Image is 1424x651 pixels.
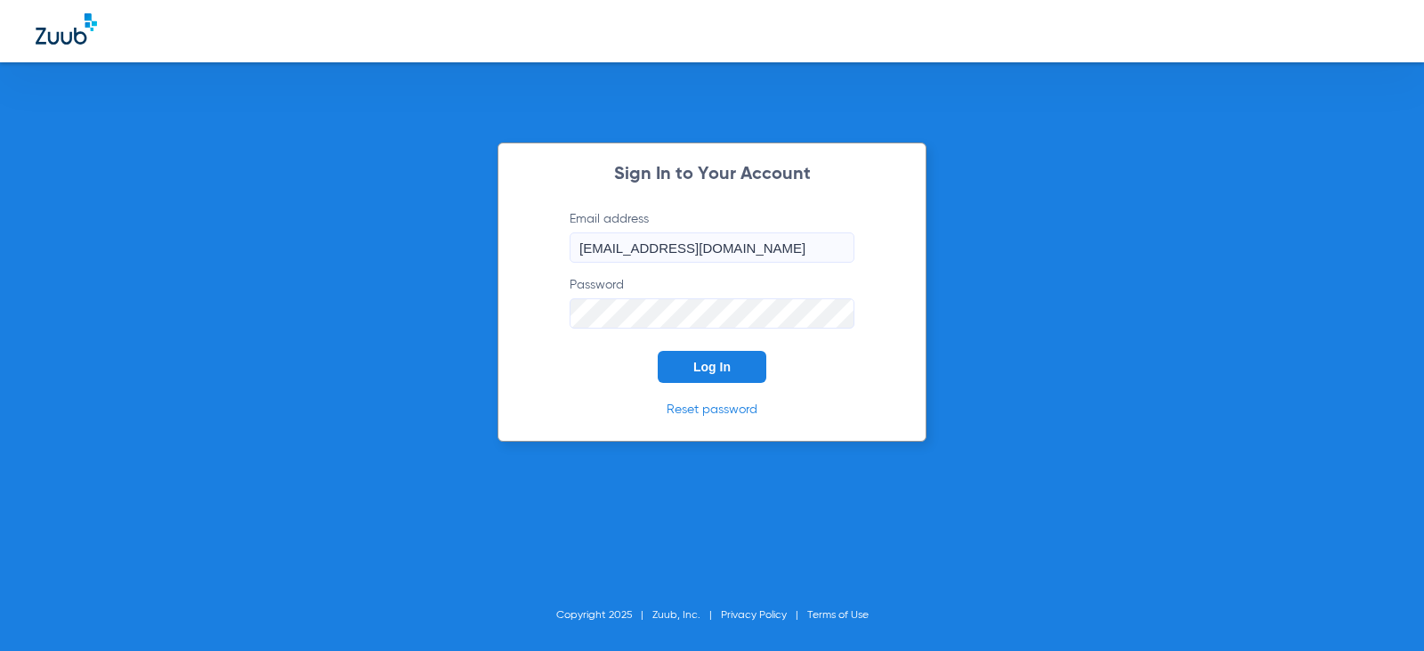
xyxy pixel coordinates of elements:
[807,610,869,621] a: Terms of Use
[543,166,881,183] h2: Sign In to Your Account
[556,606,652,624] li: Copyright 2025
[570,276,854,329] label: Password
[721,610,787,621] a: Privacy Policy
[36,13,97,45] img: Zuub Logo
[652,606,721,624] li: Zuub, Inc.
[658,351,766,383] button: Log In
[570,298,854,329] input: Password
[570,210,854,263] label: Email address
[667,403,757,416] a: Reset password
[693,360,731,374] span: Log In
[570,232,854,263] input: Email address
